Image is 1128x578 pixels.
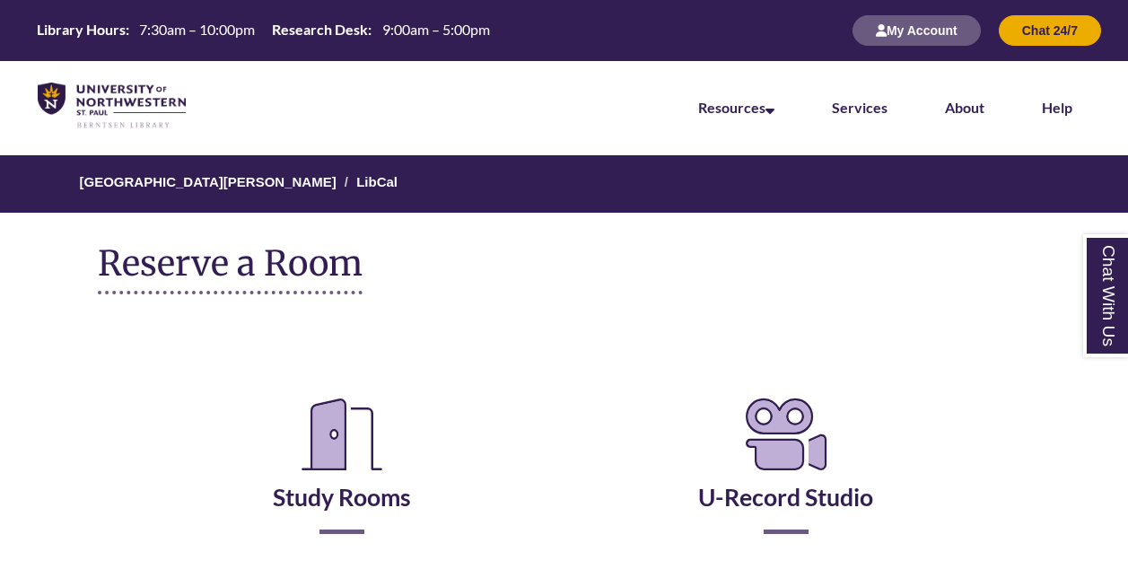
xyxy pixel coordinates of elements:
[698,99,774,116] a: Resources
[945,99,984,116] a: About
[999,22,1101,38] a: Chat 24/7
[832,99,888,116] a: Services
[265,20,374,39] th: Research Desk:
[999,15,1101,46] button: Chat 24/7
[1042,99,1072,116] a: Help
[98,244,363,294] h1: Reserve a Room
[853,15,981,46] button: My Account
[853,22,981,38] a: My Account
[30,20,132,39] th: Library Hours:
[382,21,490,38] span: 9:00am – 5:00pm
[356,174,398,189] a: LibCal
[139,21,255,38] span: 7:30am – 10:00pm
[273,438,411,512] a: Study Rooms
[30,20,496,39] table: Hours Today
[698,438,873,512] a: U-Record Studio
[98,155,1029,213] nav: Breadcrumb
[80,174,337,189] a: [GEOGRAPHIC_DATA][PERSON_NAME]
[38,83,186,129] img: UNWSP Library Logo
[30,20,496,41] a: Hours Today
